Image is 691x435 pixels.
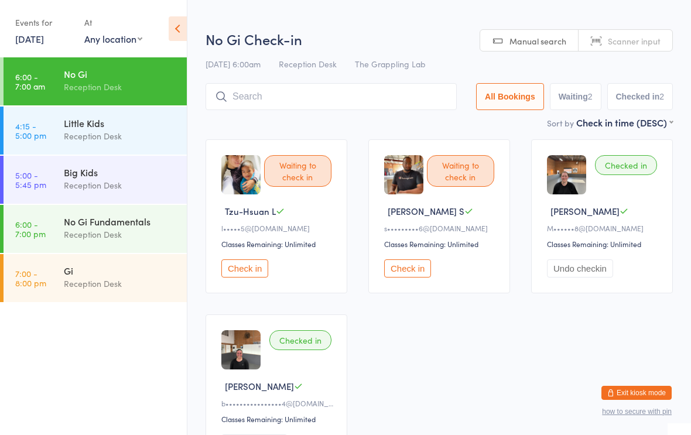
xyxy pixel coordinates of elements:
a: 6:00 -7:00 amNo GiReception Desk [4,57,187,105]
div: b••••••••••••••••4@[DOMAIN_NAME] [221,398,335,408]
div: Waiting to check in [264,155,331,187]
div: Checked in [269,330,331,350]
time: 5:00 - 5:45 pm [15,170,46,189]
span: Tzu-Hsuan L [225,205,276,217]
img: image1734327639.png [221,155,261,194]
div: No Gi [64,67,177,80]
div: s•••••••••6@[DOMAIN_NAME] [384,223,498,233]
div: Big Kids [64,166,177,179]
span: Scanner input [608,35,661,47]
div: Gi [64,264,177,277]
div: Waiting to check in [427,155,494,187]
button: Check in [384,259,431,278]
div: 2 [659,92,664,101]
button: Waiting2 [550,83,601,110]
div: Reception Desk [64,179,177,192]
div: 2 [588,92,593,101]
span: [PERSON_NAME] [225,380,294,392]
div: Reception Desk [64,228,177,241]
div: Any location [84,32,142,45]
time: 6:00 - 7:00 am [15,72,45,91]
button: Checked in2 [607,83,673,110]
div: Check in time (DESC) [576,116,673,129]
div: At [84,13,142,32]
img: image1753740750.png [547,155,586,194]
div: Reception Desk [64,129,177,143]
button: how to secure with pin [602,407,672,416]
a: 6:00 -7:00 pmNo Gi FundamentalsReception Desk [4,205,187,253]
div: Little Kids [64,117,177,129]
button: Undo checkin [547,259,613,278]
div: No Gi Fundamentals [64,215,177,228]
button: Check in [221,259,268,278]
button: All Bookings [476,83,544,110]
a: 4:15 -5:00 pmLittle KidsReception Desk [4,107,187,155]
div: l•••••5@[DOMAIN_NAME] [221,223,335,233]
time: 4:15 - 5:00 pm [15,121,46,140]
span: [DATE] 6:00am [206,58,261,70]
a: 7:00 -8:00 pmGiReception Desk [4,254,187,302]
div: M••••••8@[DOMAIN_NAME] [547,223,661,233]
span: Manual search [509,35,566,47]
span: [PERSON_NAME] S [388,205,464,217]
span: Reception Desk [279,58,337,70]
div: Classes Remaining: Unlimited [221,239,335,249]
time: 7:00 - 8:00 pm [15,269,46,287]
h2: No Gi Check-in [206,29,673,49]
img: image1735945290.png [384,155,423,194]
span: The Grappling Lab [355,58,426,70]
button: Exit kiosk mode [601,386,672,400]
time: 6:00 - 7:00 pm [15,220,46,238]
div: Reception Desk [64,277,177,290]
div: Classes Remaining: Unlimited [384,239,498,249]
span: [PERSON_NAME] [550,205,620,217]
a: 5:00 -5:45 pmBig KidsReception Desk [4,156,187,204]
div: Classes Remaining: Unlimited [547,239,661,249]
img: image1753740820.png [221,330,261,369]
input: Search [206,83,457,110]
div: Classes Remaining: Unlimited [221,414,335,424]
div: Reception Desk [64,80,177,94]
div: Events for [15,13,73,32]
a: [DATE] [15,32,44,45]
div: Checked in [595,155,657,175]
label: Sort by [547,117,574,129]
